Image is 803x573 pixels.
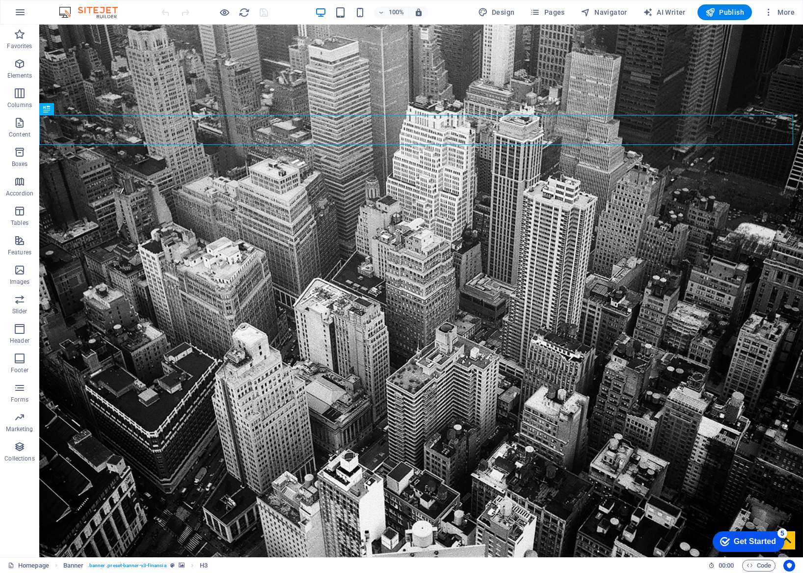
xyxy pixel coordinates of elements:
button: Code [742,560,776,572]
p: Features [8,248,31,256]
button: Navigator [577,4,631,20]
p: Elements [7,72,32,80]
button: Click here to leave preview mode and continue editing [218,6,230,18]
a: Click to cancel selection. Double-click to open Pages [8,560,49,572]
span: 00 00 [719,560,734,572]
span: . banner .preset-banner-v3-financia [88,560,166,572]
button: More [760,4,799,20]
div: Get Started 5 items remaining, 0% complete [8,5,80,26]
span: AI Writer [643,7,686,17]
i: On resize automatically adjust zoom level to fit chosen device. [414,8,423,17]
span: Code [747,560,771,572]
p: Header [10,337,29,345]
p: Accordion [6,190,33,197]
button: AI Writer [639,4,690,20]
i: Reload page [239,7,250,18]
p: Marketing [6,425,33,433]
p: Tables [11,219,28,227]
span: Click to select. Double-click to edit [200,560,208,572]
button: Publish [697,4,752,20]
nav: breadcrumb [63,560,208,572]
p: Boxes [12,160,28,168]
div: 5 [73,2,82,12]
span: Design [478,7,515,17]
span: Navigator [581,7,627,17]
p: Favorites [7,42,32,50]
p: Content [9,131,30,138]
p: Images [10,278,30,286]
p: Footer [11,366,28,374]
button: Usercentrics [783,560,795,572]
button: reload [238,6,250,18]
div: Get Started [29,11,71,20]
i: This element is a customizable preset [170,563,175,568]
button: 100% [374,6,409,18]
span: Pages [530,7,564,17]
h6: 100% [389,6,404,18]
span: More [764,7,795,17]
div: Design (Ctrl+Alt+Y) [474,4,519,20]
button: Pages [526,4,568,20]
p: Slider [12,307,27,315]
button: Design [474,4,519,20]
span: Click to select. Double-click to edit [63,560,84,572]
span: : [725,562,727,569]
span: Publish [705,7,744,17]
i: This element contains a background [179,563,185,568]
p: Forms [11,396,28,404]
img: Editor Logo [56,6,130,18]
h6: Session time [708,560,734,572]
p: Collections [4,455,34,463]
p: Columns [7,101,32,109]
